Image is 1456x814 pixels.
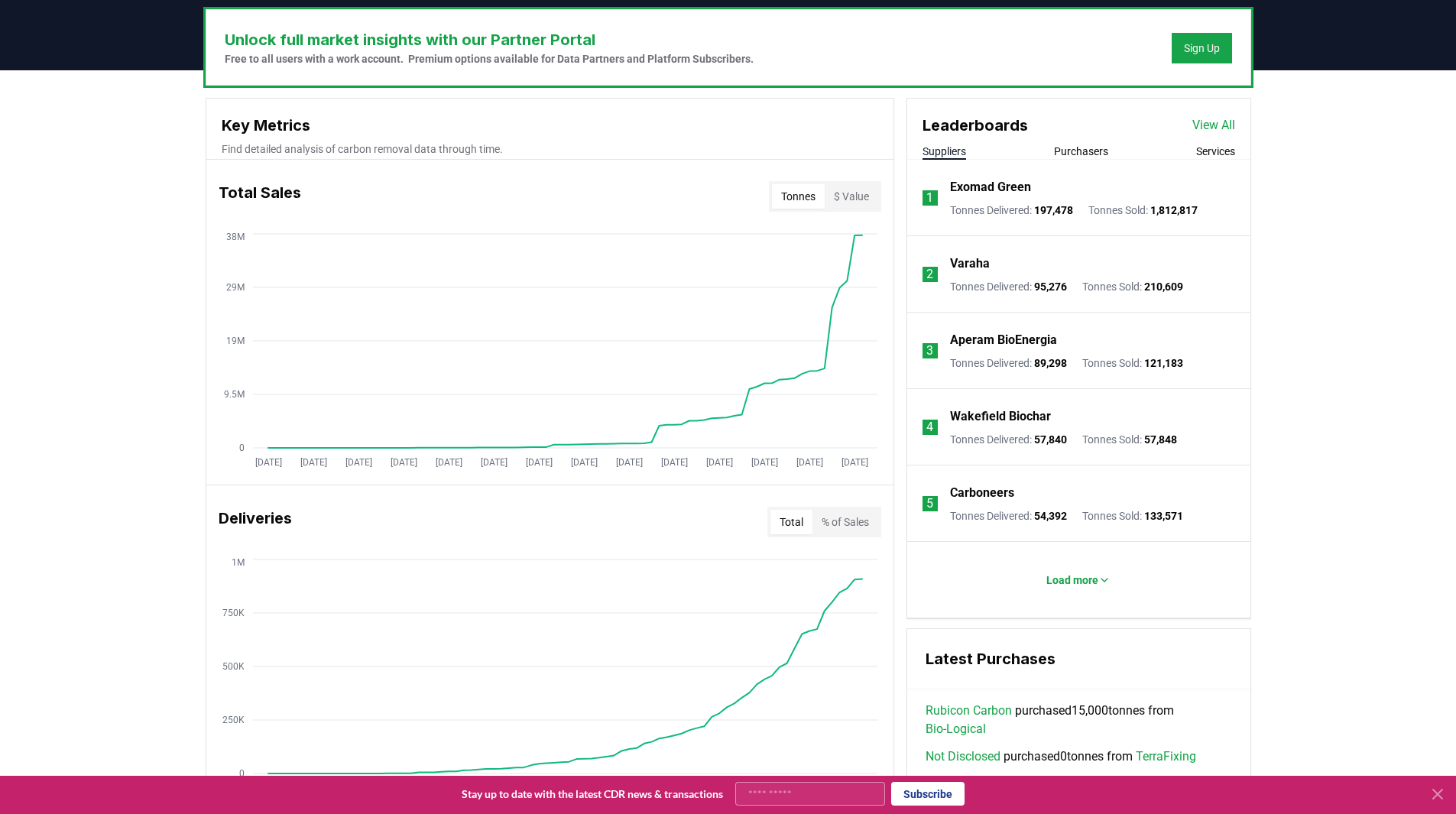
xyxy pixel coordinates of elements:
[926,748,1000,766] a: Not Disclosed
[226,232,245,242] tspan: 38M
[1082,432,1177,447] p: Tonnes Sold :
[219,507,292,537] h3: Deliveries
[1150,204,1198,216] span: 1,812,817
[926,495,933,513] p: 5
[1192,116,1235,135] a: View All
[926,702,1012,720] a: Rubicon Carbon
[239,768,245,779] tspan: 0
[950,508,1067,524] p: Tonnes Delivered :
[255,457,281,468] tspan: [DATE]
[222,608,245,618] tspan: 750K
[226,336,245,346] tspan: 19M
[950,484,1014,502] a: Carboneers
[1054,144,1108,159] button: Purchasers
[950,407,1051,426] a: Wakefield Biochar
[950,255,990,273] a: Varaha
[926,342,933,360] p: 3
[926,265,933,284] p: 2
[950,279,1067,294] p: Tonnes Delivered :
[225,51,754,66] p: Free to all users with a work account. Premium options available for Data Partners and Platform S...
[926,418,933,436] p: 4
[705,457,732,468] tspan: [DATE]
[950,203,1073,218] p: Tonnes Delivered :
[226,282,245,293] tspan: 29M
[1034,433,1067,446] span: 57,840
[1082,508,1183,524] p: Tonnes Sold :
[1136,775,1196,793] a: TerraFixing
[950,178,1031,196] a: Exomad Green
[660,457,687,468] tspan: [DATE]
[1088,203,1198,218] p: Tonnes Sold :
[435,457,462,468] tspan: [DATE]
[300,457,326,468] tspan: [DATE]
[225,28,754,51] h3: Unlock full market insights with our Partner Portal
[615,457,642,468] tspan: [DATE]
[926,702,1232,738] span: purchased 15,000 tonnes from
[1034,204,1073,216] span: 197,478
[480,457,507,468] tspan: [DATE]
[926,720,986,738] a: Bio-Logical
[923,144,966,159] button: Suppliers
[224,389,245,400] tspan: 9.5M
[926,748,1196,766] span: purchased 0 tonnes from
[1144,281,1183,293] span: 210,609
[1034,510,1067,522] span: 54,392
[1034,281,1067,293] span: 95,276
[926,775,1196,793] span: purchased 0 tonnes from
[525,457,552,468] tspan: [DATE]
[1144,510,1183,522] span: 133,571
[1082,279,1183,294] p: Tonnes Sold :
[770,510,812,534] button: Total
[1196,144,1235,159] button: Services
[1184,41,1220,56] a: Sign Up
[222,114,878,137] h3: Key Metrics
[841,457,867,468] tspan: [DATE]
[926,775,1000,793] a: Not Disclosed
[950,432,1067,447] p: Tonnes Delivered :
[1034,357,1067,369] span: 89,298
[1144,357,1183,369] span: 121,183
[1082,355,1183,371] p: Tonnes Sold :
[923,114,1028,137] h3: Leaderboards
[1144,433,1177,446] span: 57,848
[825,184,878,209] button: $ Value
[926,647,1232,670] h3: Latest Purchases
[950,331,1057,349] a: Aperam BioEnergia
[222,661,245,672] tspan: 500K
[232,557,245,568] tspan: 1M
[1034,565,1123,595] button: Load more
[751,457,777,468] tspan: [DATE]
[796,457,822,468] tspan: [DATE]
[926,189,933,207] p: 1
[1172,33,1232,63] button: Sign Up
[950,355,1067,371] p: Tonnes Delivered :
[390,457,417,468] tspan: [DATE]
[222,715,245,725] tspan: 250K
[222,141,878,157] p: Find detailed analysis of carbon removal data through time.
[812,510,878,534] button: % of Sales
[219,181,301,212] h3: Total Sales
[239,443,245,453] tspan: 0
[772,184,825,209] button: Tonnes
[345,457,371,468] tspan: [DATE]
[1136,748,1196,766] a: TerraFixing
[1046,572,1098,588] p: Load more
[570,457,597,468] tspan: [DATE]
